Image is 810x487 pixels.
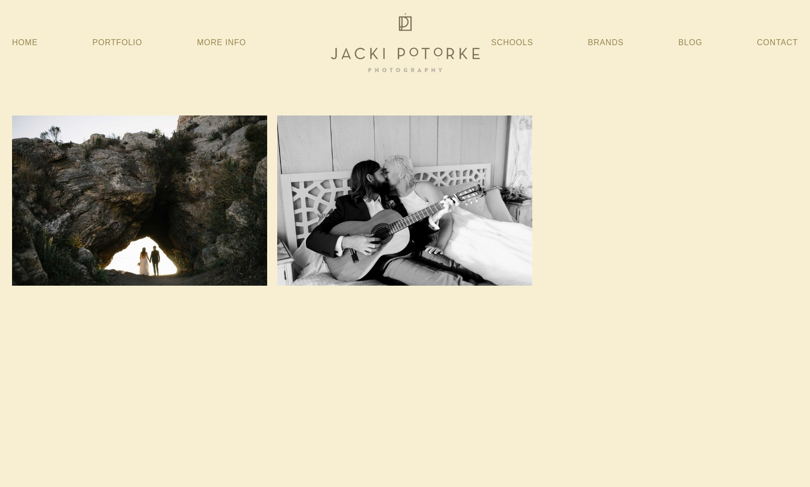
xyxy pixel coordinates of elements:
a: Schools [491,34,533,52]
a: Brands [588,34,624,52]
a: Portfolio [92,38,142,47]
img: Jacki Potorke Sacramento Family Photographer [325,11,486,75]
a: Home [12,34,38,52]
a: More Info [197,34,246,52]
img: jacki-potorke-photography-6511.jpg [12,115,267,286]
a: Contact [757,34,798,52]
a: Blog [678,34,703,52]
img: jacki-potorke-photography-0455.jpg [277,115,532,286]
